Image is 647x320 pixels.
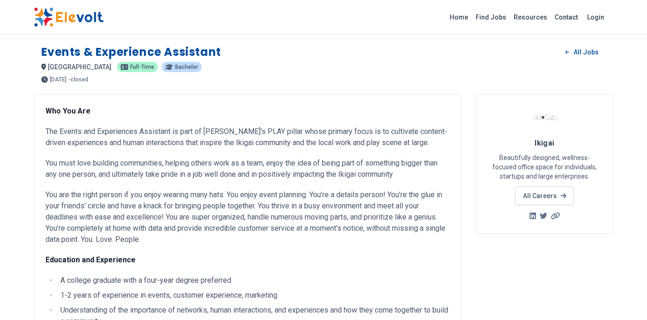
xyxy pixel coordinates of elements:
li: 1-2 years of experience in events, customer experience, marketing [58,290,450,301]
img: Ikigai [533,106,556,129]
span: [GEOGRAPHIC_DATA] [48,63,111,71]
p: - closed [68,77,88,82]
a: Contact [551,10,582,25]
strong: Who You Are [46,107,91,115]
img: Elevolt [34,7,104,27]
a: Login [582,8,610,27]
a: All Jobs [558,45,606,59]
span: [DATE] [50,77,66,82]
span: Full-time [130,64,154,70]
p: You are the right person if you enjoy wearing many hats. You enjoy event planning. You’re a detai... [46,189,450,245]
span: Ikigai [535,139,555,147]
li: A college graduate with a four-year degree preferred [58,275,450,286]
a: Find Jobs [472,10,510,25]
strong: Education and Experience [46,255,136,264]
p: Beautifully designed, wellness-focused office space for individuals, startups and large enterprises. [488,153,602,181]
a: Resources [510,10,551,25]
p: You must love building communities, helping others work as a team, enjoy the idea of being part o... [46,158,450,180]
a: All Careers [515,187,574,205]
p: The Events and Experiences Assistant is part of [PERSON_NAME]’s PLAY pillar whose primary focus i... [46,126,450,148]
span: Bachelor [175,64,198,70]
a: Home [446,10,472,25]
h1: Events & Experience Assistant [41,45,221,60]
